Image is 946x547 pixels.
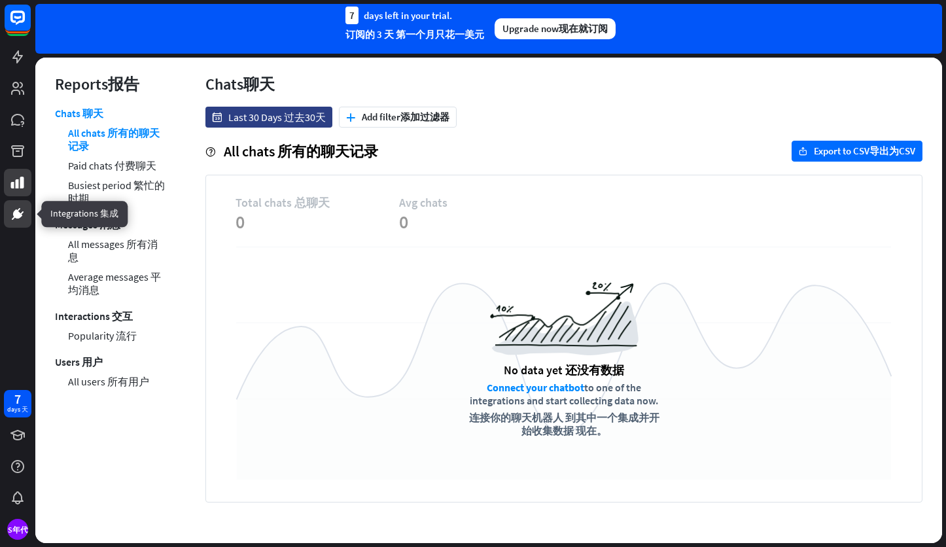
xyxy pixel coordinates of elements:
i: plus [346,113,355,122]
font: 导出为CSV [869,145,915,157]
font: 聊天 [243,74,275,94]
font: 所有的聊天记录 [68,126,160,152]
a: Users 用户 [55,352,103,372]
div: No data yet [504,362,624,378]
font: 交互 [112,309,133,323]
div: days [7,405,28,414]
font: 添加过滤器 [400,111,449,123]
span: Last 30 Days [228,111,326,124]
a: 7 days 天 [4,390,31,417]
div: Chats [205,74,922,94]
div: to one of the integrations and start collecting data now. [464,381,664,448]
font: 总聊天 [294,195,330,210]
font: 付费聊天 [114,159,156,172]
div: days left in your trial. [345,7,484,51]
button: exportExport to CSV 导出为CSV [792,141,922,162]
a: Interactions 交互 [55,306,133,326]
div: Upgrade now [495,18,616,39]
font: 订阅的 3 天 第一个月只花一美元 [345,28,484,41]
font: 平均消息 [68,270,161,296]
a: Average messages 平均消息 [68,267,166,300]
div: 7 [14,393,21,405]
font: 流行 [116,329,137,342]
i: help [205,147,215,157]
span: All chats [224,142,378,160]
font: 所有消息 [68,238,158,264]
i: date [212,113,222,122]
font: 聊天 [82,107,103,120]
a: Messages 消息 [55,215,120,234]
i: export [799,147,807,156]
span: Total chats [236,195,399,210]
font: 现在就订阅 [559,22,608,35]
font: 过去30天 [284,111,326,124]
a: All messages 所有消息 [68,234,166,267]
div: Reports [55,74,166,94]
span: 0 [236,210,399,234]
font: 天 [22,405,28,414]
font: 所有的聊天记录 [277,142,378,160]
font: 年代 [12,525,28,535]
span: 0 [399,210,563,234]
div: 7 [345,7,359,24]
font: 还没有数据 [565,362,624,378]
a: Popularity 流行 [68,326,137,345]
span: Avg chats [399,195,563,210]
a: All chats 所有的聊天记录 [68,123,166,156]
div: S [7,519,28,540]
font: 消息 [99,218,120,231]
font: 连接你的聊天机器人 到其中一个集成并开始收集数据 现在。 [464,411,664,437]
a: Busiest period 繁忙的时期 [68,175,166,208]
button: Open LiveChat chat widget [10,5,50,44]
font: 所有用户 [107,375,149,388]
a: Connect your chatbot [487,381,584,394]
button: plusAdd filter 添加过滤器 [339,107,457,128]
a: Paid chats 付费聊天 [68,156,156,175]
font: 用户 [82,355,103,368]
img: a6954988516a0971c967.png [490,282,639,355]
font: 报告 [108,74,139,94]
a: All users 所有用户 [68,372,149,391]
a: Chats 聊天 [55,107,103,123]
font: 繁忙的时期 [68,179,165,205]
